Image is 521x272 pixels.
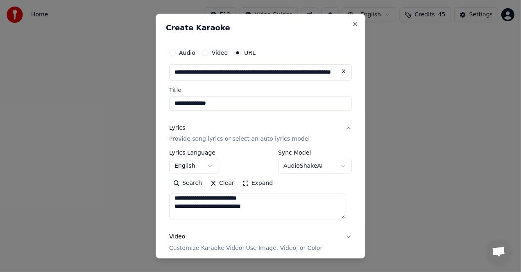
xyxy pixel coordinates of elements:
div: LyricsProvide song lyrics or select an auto lyrics model [169,150,352,226]
div: Video [169,233,322,252]
button: Search [169,177,206,190]
label: Title [169,87,352,92]
div: Lyrics [169,124,185,132]
label: URL [244,49,256,55]
button: LyricsProvide song lyrics or select an auto lyrics model [169,117,352,150]
h2: Create Karaoke [166,24,355,31]
button: VideoCustomize Karaoke Video: Use Image, Video, or Color [169,226,352,259]
button: Expand [238,177,277,190]
label: Sync Model [278,150,352,155]
label: Audio [179,49,195,55]
label: Video [212,49,228,55]
button: Clear [206,177,238,190]
label: Lyrics Language [169,150,218,155]
p: Provide song lyrics or select an auto lyrics model [169,135,310,143]
p: Customize Karaoke Video: Use Image, Video, or Color [169,244,322,252]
